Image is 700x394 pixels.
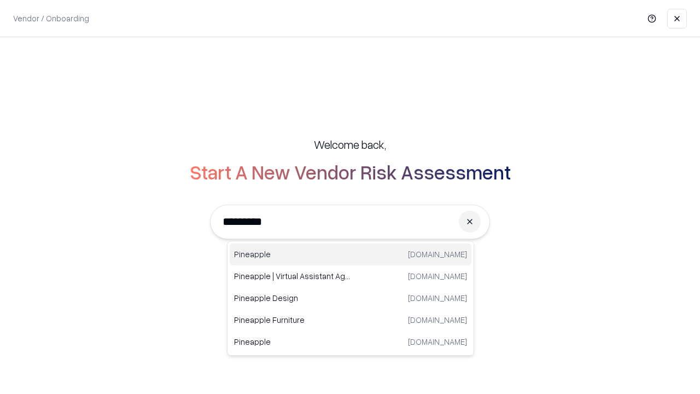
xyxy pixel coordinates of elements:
p: [DOMAIN_NAME] [408,336,467,347]
p: Pineapple Furniture [234,314,351,326]
p: Pineapple Design [234,292,351,304]
p: Pineapple [234,336,351,347]
p: Pineapple [234,248,351,260]
p: [DOMAIN_NAME] [408,314,467,326]
p: [DOMAIN_NAME] [408,248,467,260]
p: Pineapple | Virtual Assistant Agency [234,270,351,282]
h2: Start A New Vendor Risk Assessment [190,161,511,183]
h5: Welcome back, [314,137,386,152]
p: [DOMAIN_NAME] [408,292,467,304]
p: [DOMAIN_NAME] [408,270,467,282]
div: Suggestions [227,241,474,356]
p: Vendor / Onboarding [13,13,89,24]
